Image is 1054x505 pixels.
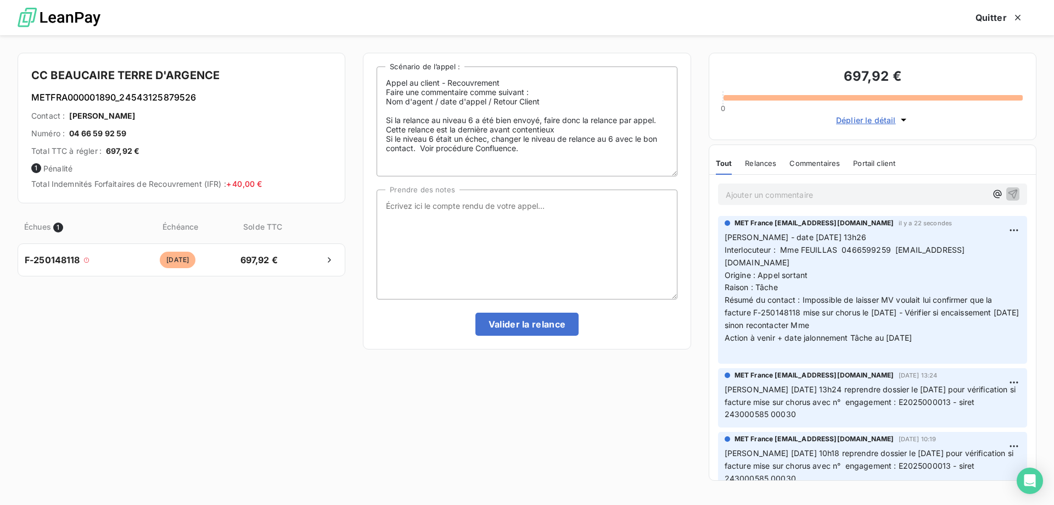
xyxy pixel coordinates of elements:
span: Total Indemnités Forfaitaires de Recouvrement (IFR) : [31,179,262,188]
span: MET France [EMAIL_ADDRESS][DOMAIN_NAME] [735,434,894,444]
span: Action à venir + date jalonnement Tâche au [DATE] [725,333,912,342]
span: Pénalité [31,163,332,174]
h3: 697,92 € [722,66,1023,88]
span: [PERSON_NAME] - date [DATE] 13h26 [725,232,867,242]
span: 697,92 € [230,253,288,267]
span: Échéance [129,221,232,232]
span: Contact : [31,110,65,121]
span: Commentaires [789,159,840,168]
span: Relances [745,159,776,168]
span: 1 [31,163,41,173]
span: Déplier le détail [836,114,896,126]
span: + 40,00 € [226,179,262,188]
span: [DATE] 10:19 [899,436,937,442]
span: F-250148118 [25,253,80,267]
div: Open Intercom Messenger [1017,468,1043,494]
span: Résumé du contact : Impossible de laisser MV voulait lui confirmer que la facture F-250148118 mis... [725,295,1022,330]
span: Raison : Tâche [725,282,778,292]
span: Interlocuteur : Mme FEUILLAS 0466599259 [EMAIL_ADDRESS][DOMAIN_NAME] [725,245,965,267]
span: Solde TTC [234,221,291,232]
span: [PERSON_NAME] [DATE] 13h24 reprendre dossier le [DATE] pour vérification si facture mise sur chor... [725,385,1018,419]
span: Numéro : [31,128,65,139]
span: Total TTC à régler : [31,146,102,157]
span: Échues [24,221,51,232]
button: Quitter [962,6,1036,29]
button: Valider la relance [475,313,579,336]
span: 1 [53,223,63,232]
span: Tout [716,159,732,168]
span: MET France [EMAIL_ADDRESS][DOMAIN_NAME] [735,218,894,228]
span: 04 66 59 92 59 [69,128,126,139]
img: logo LeanPay [18,3,100,33]
h6: METFRA000001890_24543125879526 [31,91,332,104]
span: il y a 22 secondes [899,220,952,226]
span: MET France [EMAIL_ADDRESS][DOMAIN_NAME] [735,370,894,380]
span: 0 [721,104,725,113]
span: [PERSON_NAME] [69,110,135,121]
h4: CC BEAUCAIRE TERRE D'ARGENCE [31,66,332,84]
span: [DATE] [160,252,195,268]
textarea: Appel au client - Recouvrement Faire une commentaire comme suivant : Nom d'agent / date d'appel /... [377,66,677,176]
button: Déplier le détail [833,114,912,126]
span: Portail client [853,159,895,168]
span: [DATE] 13:24 [899,372,938,379]
span: [PERSON_NAME] [DATE] 10h18 reprendre dossier le [DATE] pour vérification si facture mise sur chor... [725,448,1016,483]
span: Origine : Appel sortant [725,270,808,280]
span: 697,92 € [106,146,139,157]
